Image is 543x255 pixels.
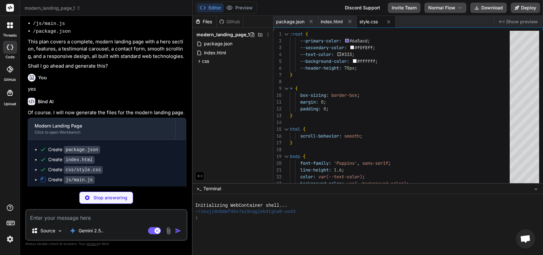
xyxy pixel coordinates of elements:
div: 5 [273,58,282,65]
h6: Bind AI [38,98,54,105]
p: Gemini 2.5.. [79,227,103,234]
span: >_ [197,185,201,192]
div: Click to collapse the range. [282,153,291,160]
div: Click to open Workbench [35,130,169,135]
button: Preview [224,3,255,12]
span: --secondary-color: [300,45,347,50]
code: js/main.js [64,176,95,184]
span: modern_landing_page_1 [197,31,250,38]
button: − [533,183,539,194]
div: 17 [273,139,282,146]
div: 7 [273,72,282,78]
span: --header-height: [300,65,342,71]
span: ; [357,92,360,98]
div: Create [48,156,95,163]
span: modern_landing_page_1 [25,5,81,11]
div: 20 [273,160,282,167]
span: css [202,58,209,64]
span: #6a5acd [349,38,367,44]
span: ; [324,99,326,105]
div: Create [48,176,95,183]
span: { [305,31,308,37]
span: Initializing WebContainer shell... [195,203,287,209]
span: font-family: [300,160,331,166]
div: 4 [273,51,282,58]
span: color: [300,174,316,180]
span: 0 [324,106,326,112]
div: Open chat [516,229,535,249]
p: yes [28,85,186,93]
label: GitHub [4,77,16,83]
span: margin: [300,99,318,105]
div: 13 [273,112,282,119]
span: 70px [344,65,355,71]
span: index.html [321,18,343,25]
div: Github [217,18,243,25]
span: smooth [344,133,360,139]
div: 22 [273,173,282,180]
img: Pick Models [57,228,63,234]
span: − [534,185,538,192]
p: Of course. I will now generate the files for the modern landing page. [28,109,186,116]
span: 1.6 [334,167,342,173]
button: Download [470,3,507,13]
span: ; [367,38,370,44]
p: Always double-check its answers. Your in Bind [25,241,187,247]
span: ( [326,174,329,180]
span: ; [352,51,355,57]
img: attachment [165,227,172,235]
img: icon [175,227,181,234]
div: Click to collapse the range. [282,126,291,133]
span: index.html [203,49,227,57]
div: Create [48,146,100,153]
span: 0 [321,99,324,105]
code: css/style.css [64,166,103,174]
span: ; [373,45,375,50]
span: box-sizing: [300,92,329,98]
button: Modern Landing PageClick to open Workbench [28,118,175,139]
span: ; [360,133,362,139]
div: Click to collapse the range. [282,85,291,92]
div: 9 [273,85,282,92]
span: var [347,181,355,186]
div: 11 [273,99,282,105]
img: Gemini 2.5 Pro [69,227,76,234]
span: ; [375,58,378,64]
div: 14 [273,119,282,126]
code: package.json [64,146,100,154]
div: 15 [273,126,282,133]
span: ; [342,167,344,173]
span: } [290,140,293,146]
span: privacy [87,242,98,246]
span: ; [362,174,365,180]
button: Deploy [511,3,540,13]
span: --text-color: [300,51,334,57]
div: 23 [273,180,282,187]
div: 10 [273,92,282,99]
code: /js/main.js [33,21,65,27]
span: Show preview [506,18,538,25]
span: :root [290,31,303,37]
div: Click to collapse the range. [282,31,291,38]
div: 8 [273,78,282,85]
span: package.json [203,40,233,48]
span: ~/zeoji0obmmf46s7ai9cqgleb4tgtw9-uo43 [195,209,295,215]
div: Discord Support [341,3,384,13]
span: body [290,153,300,159]
span: #333 [342,51,352,57]
img: settings [5,234,16,245]
span: --background-color [357,181,404,186]
span: { [295,85,298,91]
span: Normal Flow [428,5,455,11]
span: ) [404,181,406,186]
span: style.css [359,18,378,25]
span: --background-color: [300,58,349,64]
div: 19 [273,153,282,160]
span: ( [355,181,357,186]
div: Modern Landing Page [35,123,169,129]
div: 12 [273,105,282,112]
span: package.json [276,18,304,25]
div: 16 [273,133,282,139]
h6: You [38,74,47,81]
p: This plan covers a complete, modern landing page with a hero section, features, a testimonial car... [28,38,186,60]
